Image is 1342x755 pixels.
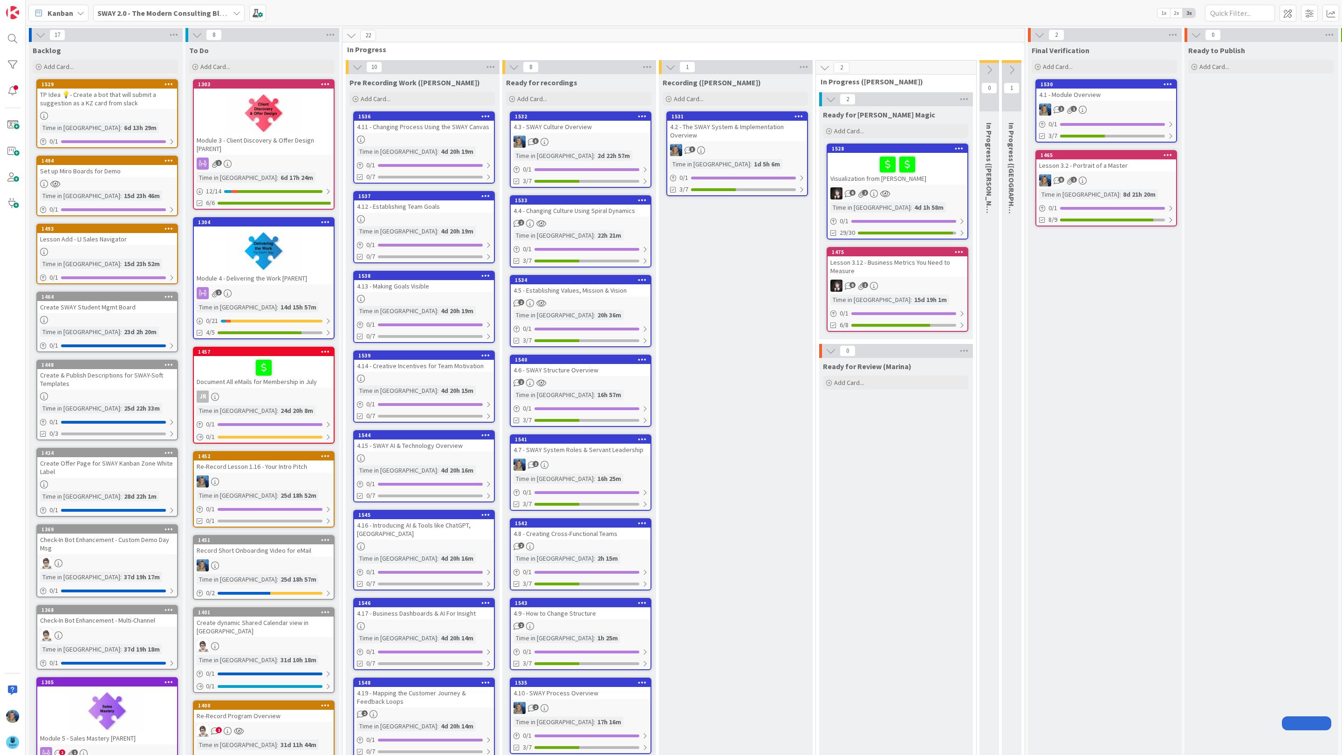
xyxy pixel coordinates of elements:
[122,259,162,269] div: 15d 23h 52m
[1036,202,1176,214] div: 0/1
[44,62,74,71] span: Add Card...
[595,151,632,161] div: 2d 22h 57m
[840,309,849,318] span: 0 / 1
[354,398,494,410] div: 0/1
[511,356,650,376] div: 15404.6 - SWAY Structure Overview
[828,256,967,277] div: Lesson 3.12 - Business Metrics You Need to Measure
[278,172,315,183] div: 6d 17h 24m
[354,200,494,213] div: 4.12 - Establishing Team Goals
[511,136,650,148] div: MA
[198,81,334,88] div: 1303
[1058,106,1064,112] span: 1
[37,80,177,89] div: 1529
[1036,174,1176,186] div: MA
[1205,5,1275,21] input: Quick Filter...
[277,405,278,416] span: :
[679,185,688,194] span: 3/7
[194,431,334,443] div: 0/1
[120,403,122,413] span: :
[912,202,946,213] div: 4d 1h 58m
[37,225,177,233] div: 1493
[354,280,494,292] div: 4.13 - Making Goals Visible
[515,113,650,120] div: 1532
[37,449,177,478] div: 1424Create Offer Page for SWAY Kanban Zone White Label
[354,159,494,171] div: 0/1
[353,430,495,502] a: 15444.15 - SWAY AI & Technology OverviewTime in [GEOGRAPHIC_DATA]:4d 20h 16m0/10/7
[514,151,594,161] div: Time in [GEOGRAPHIC_DATA]
[828,153,967,185] div: Visualization from [PERSON_NAME]
[194,356,334,388] div: Document All eMails for Membership in July
[437,226,438,236] span: :
[37,89,177,109] div: TP Idea 💡- Create a bot that will submit a suggestion as a KZ card from slack
[830,295,911,305] div: Time in [GEOGRAPHIC_DATA]
[523,176,532,186] span: 3/7
[49,341,58,350] span: 0 / 1
[437,146,438,157] span: :
[1036,159,1176,172] div: Lesson 3.2 - Portrait of a Master
[595,310,623,320] div: 20h 36m
[518,220,524,226] span: 2
[594,390,595,400] span: :
[1035,79,1177,143] a: 15304.1 - Module OverviewMA0/13/7
[278,405,315,416] div: 24d 20h 8m
[37,272,177,283] div: 0/1
[827,144,968,240] a: 1528Visualization from [PERSON_NAME]BNTime in [GEOGRAPHIC_DATA]:4d 1h 58m0/129/30
[594,230,595,240] span: :
[366,399,375,409] span: 0 / 1
[1199,62,1229,71] span: Add Card...
[595,474,623,484] div: 16h 25m
[194,348,334,356] div: 1457
[1036,103,1176,116] div: MA
[523,165,532,174] span: 0 / 1
[194,218,334,284] div: 1304Module 4 - Delivering the Work [PARENT]
[122,191,162,201] div: 15d 23h 46m
[510,111,651,188] a: 15324.3 - SWAY Culture OverviewMATime in [GEOGRAPHIC_DATA]:2d 22h 57m0/13/7
[194,391,334,403] div: JR
[358,193,494,199] div: 1537
[511,112,650,121] div: 1532
[357,385,437,396] div: Time in [GEOGRAPHIC_DATA]
[357,226,437,236] div: Time in [GEOGRAPHIC_DATA]
[366,160,375,170] span: 0 / 1
[511,276,650,296] div: 15344.5 - Establishing Values, Mission & Vision
[834,378,864,387] span: Add Card...
[49,205,58,214] span: 0 / 1
[354,439,494,452] div: 4.15 - SWAY AI & Technology Overview
[354,360,494,372] div: 4.14 - Creative Incentives for Team Motivation
[514,474,594,484] div: Time in [GEOGRAPHIC_DATA]
[1048,131,1057,141] span: 3/7
[40,327,120,337] div: Time in [GEOGRAPHIC_DATA]
[511,444,650,456] div: 4.7 - SWAY System Roles & Servant Leadership
[828,215,967,227] div: 0/1
[36,156,178,216] a: 1494Set up Miro Boards for DemoTime in [GEOGRAPHIC_DATA]:15d 23h 46m0/1
[120,123,122,133] span: :
[1048,215,1057,225] span: 8/9
[518,379,524,385] span: 2
[511,276,650,284] div: 1534
[437,385,438,396] span: :
[1119,189,1121,199] span: :
[354,272,494,292] div: 15384.13 - Making Goals Visible
[518,299,524,305] span: 2
[511,459,650,471] div: MA
[828,280,967,292] div: BN
[37,157,177,177] div: 1494Set up Miro Boards for Demo
[515,197,650,204] div: 1533
[120,327,122,337] span: :
[514,459,526,471] img: MA
[37,204,177,215] div: 0/1
[354,319,494,330] div: 0/1
[533,138,539,144] span: 3
[120,191,122,201] span: :
[438,465,476,475] div: 4d 20h 16m
[511,356,650,364] div: 1540
[1048,203,1057,213] span: 0 / 1
[1121,189,1158,199] div: 8d 21h 20m
[358,273,494,279] div: 1538
[40,191,120,201] div: Time in [GEOGRAPHIC_DATA]
[511,364,650,376] div: 4.6 - SWAY Structure Overview
[510,195,651,268] a: 15334.4 - Changing Culture Using Spiral DynamicsTime in [GEOGRAPHIC_DATA]:22h 21m0/13/7
[437,306,438,316] span: :
[194,315,334,327] div: 0/21
[122,123,159,133] div: 6d 13h 29m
